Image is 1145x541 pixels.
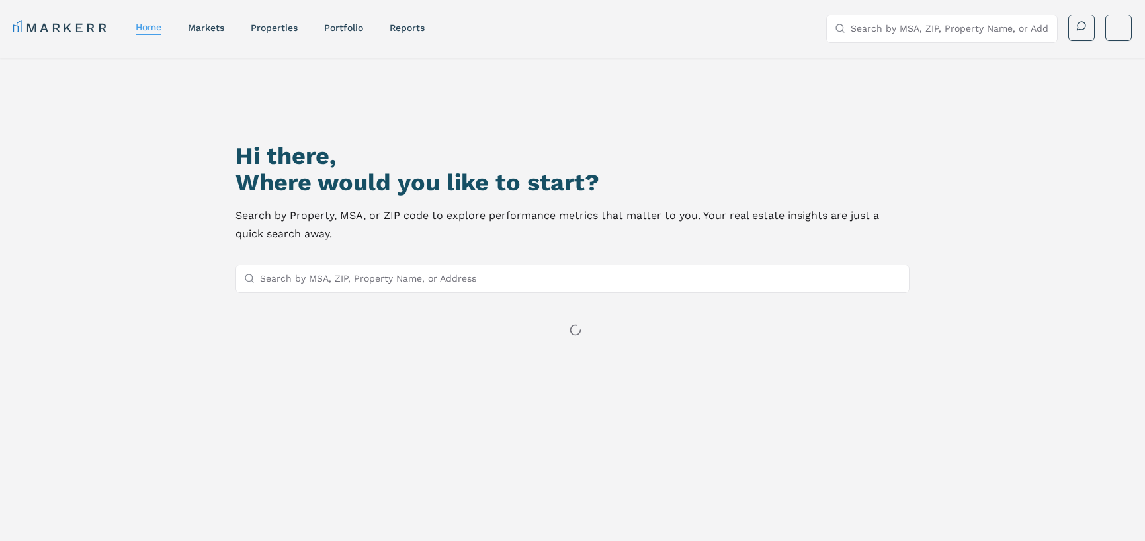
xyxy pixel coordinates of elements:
[136,22,161,32] a: home
[235,206,910,243] p: Search by Property, MSA, or ZIP code to explore performance metrics that matter to you. Your real...
[851,15,1049,42] input: Search by MSA, ZIP, Property Name, or Address
[235,143,910,169] h1: Hi there,
[260,265,902,292] input: Search by MSA, ZIP, Property Name, or Address
[188,22,224,33] a: markets
[235,169,910,196] h2: Where would you like to start?
[251,22,298,33] a: properties
[13,19,109,37] a: MARKERR
[390,22,425,33] a: reports
[324,22,363,33] a: Portfolio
